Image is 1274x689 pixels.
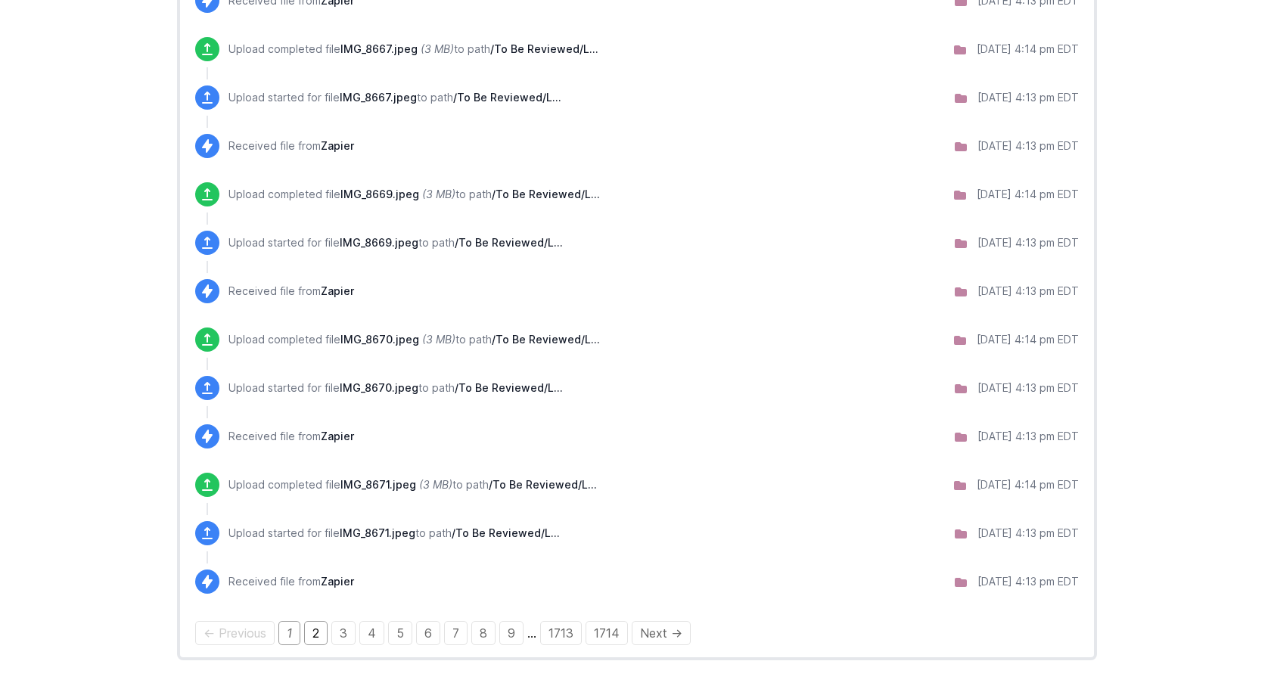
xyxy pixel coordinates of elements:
a: Page 9 [499,621,524,645]
span: Zapier [321,139,354,152]
p: Upload started for file to path [228,90,561,105]
div: [DATE] 4:13 pm EDT [977,429,1079,444]
i: (3 MB) [422,333,455,346]
a: Page 3 [331,621,356,645]
span: /To Be Reviewed/Lynay General Upload Link - New Jersey [490,42,598,55]
i: (3 MB) [422,188,455,200]
div: [DATE] 4:13 pm EDT [977,380,1079,396]
div: [DATE] 4:13 pm EDT [977,574,1079,589]
span: … [527,625,536,641]
i: (3 MB) [421,42,454,55]
div: [DATE] 4:13 pm EDT [977,526,1079,541]
a: Page 6 [416,621,440,645]
p: Received file from [228,429,354,444]
a: Page 1713 [540,621,582,645]
span: /To Be Reviewed/Lynay General Upload Link - New Jersey [455,236,563,249]
p: Upload completed file to path [228,332,600,347]
i: (3 MB) [419,478,452,491]
p: Received file from [228,138,354,154]
p: Upload completed file to path [228,477,597,492]
span: IMG_8670.jpeg [340,333,419,346]
a: Page 4 [359,621,384,645]
span: /To Be Reviewed/Lynay General Upload Link - New Jersey [452,526,560,539]
span: IMG_8667.jpeg [340,42,418,55]
span: IMG_8671.jpeg [340,478,416,491]
p: Received file from [228,574,354,589]
span: /To Be Reviewed/Lynay General Upload Link - New Jersey [489,478,597,491]
div: [DATE] 4:13 pm EDT [977,235,1079,250]
a: Page 8 [471,621,496,645]
a: Page 1714 [586,621,628,645]
span: /To Be Reviewed/Lynay General Upload Link - New Jersey [455,381,563,394]
span: /To Be Reviewed/Lynay General Upload Link - New Jersey [492,333,600,346]
div: [DATE] 4:14 pm EDT [977,187,1079,202]
span: IMG_8667.jpeg [340,91,417,104]
div: [DATE] 4:14 pm EDT [977,42,1079,57]
span: Previous page [195,621,275,645]
div: [DATE] 4:13 pm EDT [977,284,1079,299]
p: Received file from [228,284,354,299]
span: Zapier [321,575,354,588]
div: [DATE] 4:13 pm EDT [977,138,1079,154]
span: IMG_8670.jpeg [340,381,418,394]
p: Upload completed file to path [228,187,600,202]
p: Upload started for file to path [228,380,563,396]
span: Zapier [321,284,354,297]
span: IMG_8669.jpeg [340,236,418,249]
p: Upload started for file to path [228,526,560,541]
span: /To Be Reviewed/Lynay General Upload Link - New Jersey [492,188,600,200]
a: Page 2 [304,621,328,645]
div: [DATE] 4:14 pm EDT [977,477,1079,492]
p: Upload started for file to path [228,235,563,250]
iframe: Drift Widget Chat Controller [1198,613,1256,671]
div: Pagination [195,624,1079,642]
a: Page 7 [444,621,468,645]
p: Upload completed file to path [228,42,598,57]
span: IMG_8669.jpeg [340,188,419,200]
em: Page 1 [278,621,300,645]
span: IMG_8671.jpeg [340,526,415,539]
div: [DATE] 4:13 pm EDT [977,90,1079,105]
a: Next page [632,621,691,645]
div: [DATE] 4:14 pm EDT [977,332,1079,347]
span: /To Be Reviewed/Lynay General Upload Link - New Jersey [453,91,561,104]
span: Zapier [321,430,354,442]
a: Page 5 [388,621,412,645]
